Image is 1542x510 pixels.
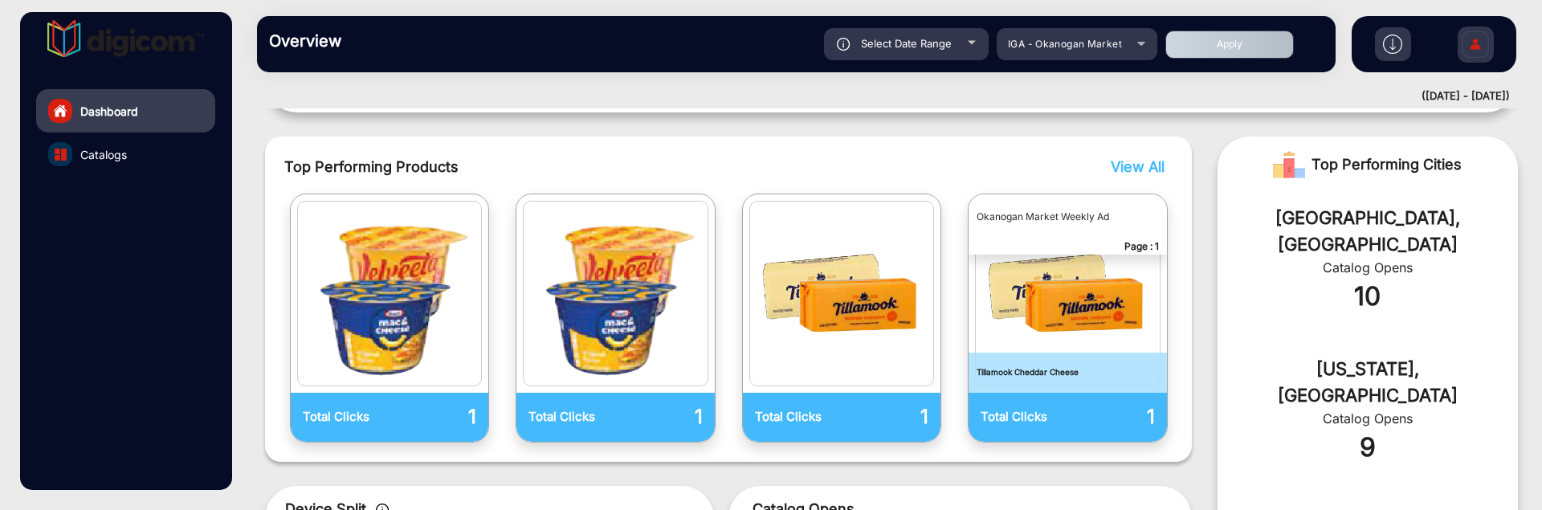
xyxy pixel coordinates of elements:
p: 1 [1068,402,1155,431]
button: View All [1107,156,1161,177]
span: Dashboard [80,103,138,120]
p: Page : 1 [969,239,1167,255]
span: IGA - Okanogan Market [1008,38,1122,50]
div: ([DATE] - [DATE]) [241,88,1510,104]
div: 10 [1242,277,1494,316]
img: icon [837,38,851,51]
p: 1 [390,402,476,431]
img: catalog [528,206,704,381]
img: catalog [55,149,67,161]
span: Top Performing Cities [1312,149,1462,181]
div: Catalog Opens [1242,258,1494,277]
p: Total Clicks [981,408,1067,426]
img: catalog [980,206,1156,381]
p: Tillamook Cheddar Cheese [969,353,1167,393]
img: Sign%20Up.svg [1458,18,1492,75]
img: h2download.svg [1383,35,1402,54]
p: 1 [842,402,928,431]
img: Rank image [1273,149,1305,181]
div: 9 [1242,428,1494,467]
img: catalog [302,206,478,381]
p: Okanogan Market Weekly Ad [969,194,1167,239]
img: catalog [754,206,930,381]
button: Apply [1165,31,1294,59]
div: [GEOGRAPHIC_DATA], [GEOGRAPHIC_DATA] [1242,205,1494,258]
img: vmg-logo [47,20,205,57]
div: Catalog Opens [1242,409,1494,428]
span: Top Performing Products [284,156,961,177]
p: 1 [615,402,702,431]
div: [US_STATE], [GEOGRAPHIC_DATA] [1242,356,1494,409]
img: home [53,104,67,118]
p: Total Clicks [755,408,842,426]
span: Catalogs [80,146,127,163]
p: Total Clicks [528,408,615,426]
p: Total Clicks [303,408,390,426]
h3: Overview [269,31,494,51]
a: Catalogs [36,133,215,176]
span: View All [1111,158,1165,175]
span: Select Date Range [861,37,952,50]
a: Dashboard [36,89,215,133]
